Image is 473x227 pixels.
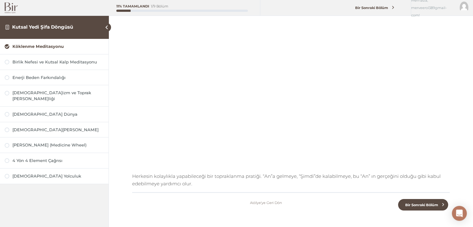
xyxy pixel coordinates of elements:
div: Enerji Beden Farkındalığı [12,75,104,81]
div: [DEMOGRAPHIC_DATA]izm ve Toprak [PERSON_NAME]liği [12,90,104,102]
div: [PERSON_NAME] (Medicine Wheel) [12,142,104,148]
div: 11% Tamamlandı [116,5,149,8]
div: Köklenme Meditasyonu [12,44,104,49]
a: Enerji Beden Farkındalığı [5,75,104,81]
a: Birlik Nefesi ve Kutsal Kalp Meditasyonu [5,59,104,65]
span: Bir Sonraki Bölüm [401,203,442,207]
div: 1/9 Bölüm [151,5,168,8]
a: [DEMOGRAPHIC_DATA] Yolculuk [5,173,104,179]
div: [DEMOGRAPHIC_DATA][PERSON_NAME] [12,127,104,133]
a: [PERSON_NAME] (Medicine Wheel) [5,142,104,148]
a: [DEMOGRAPHIC_DATA][PERSON_NAME] [5,127,104,133]
a: Kutsal Yedi Şifa Döngüsü [12,24,73,30]
span: Bir Sonraki Bölüm [352,6,392,10]
div: [DEMOGRAPHIC_DATA] Dünya [12,111,104,117]
a: Atölye'ye Geri Dön [250,199,282,206]
img: Bir Logo [5,2,18,13]
a: Bir Sonraki Bölüm [398,199,448,211]
a: [DEMOGRAPHIC_DATA]izm ve Toprak [PERSON_NAME]liği [5,90,104,102]
div: Birlik Nefesi ve Kutsal Kalp Meditasyonu [12,59,104,65]
div: Open Intercom Messenger [452,206,467,221]
div: 4 Yön 4 Element Çağrısı [12,158,104,164]
a: Bir Sonraki Bölüm [337,2,409,14]
p: Herkesin kolaylıkla yapabileceği bir topraklanma pratiği. “An”a gelmeye, “Şimdi”de kalabilmeye, b... [132,173,450,188]
a: [DEMOGRAPHIC_DATA] Dünya [5,111,104,117]
a: Köklenme Meditasyonu [5,44,104,49]
a: 4 Yön 4 Element Çağrısı [5,158,104,164]
div: [DEMOGRAPHIC_DATA] Yolculuk [12,173,104,179]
